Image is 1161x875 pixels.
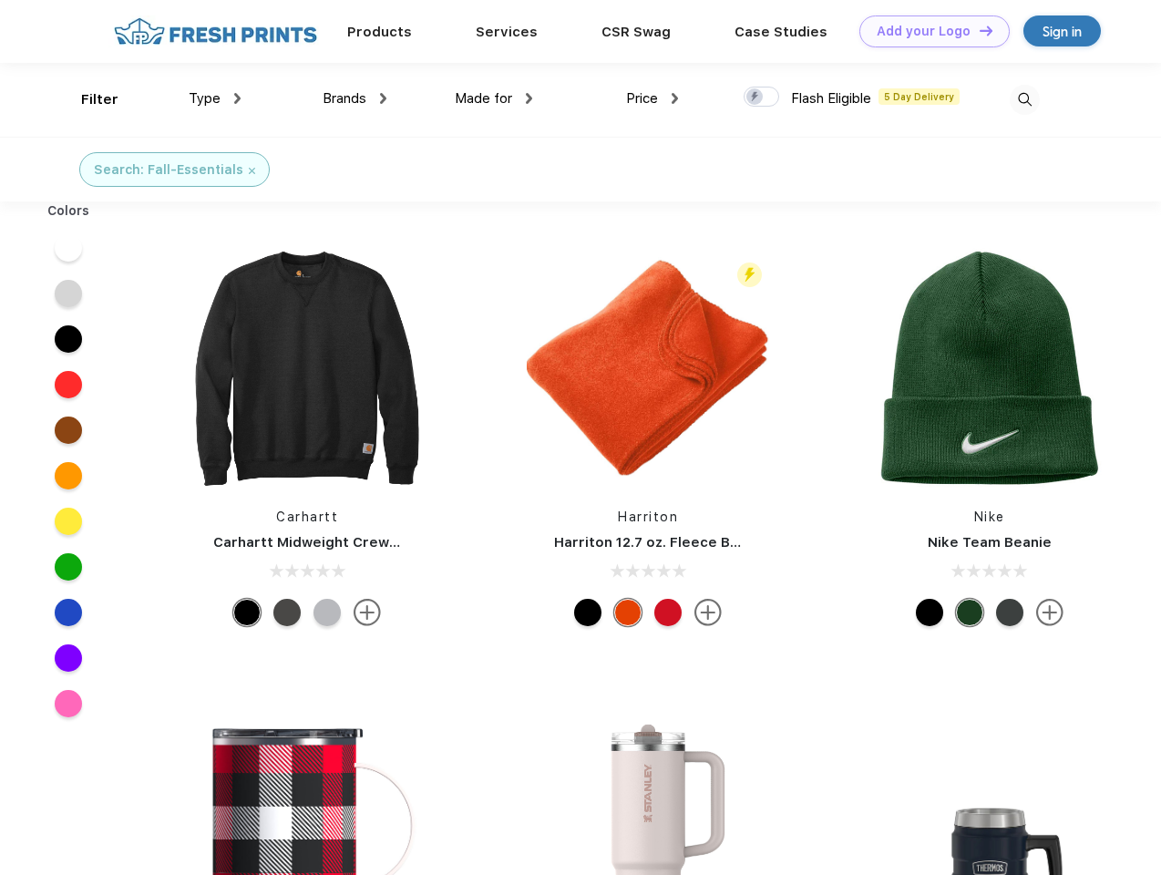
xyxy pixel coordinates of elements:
a: Carhartt [276,510,338,524]
span: Type [189,90,221,107]
span: Brands [323,90,366,107]
div: Filter [81,89,118,110]
a: Harriton [618,510,678,524]
img: dropdown.png [526,93,532,104]
a: Products [347,24,412,40]
a: Nike [974,510,1005,524]
div: Search: Fall-Essentials [94,160,243,180]
div: Red [654,599,682,626]
a: Harriton 12.7 oz. Fleece Blanket [554,534,774,551]
img: fo%20logo%202.webp [108,15,323,47]
div: Anthracite [996,599,1023,626]
img: dropdown.png [380,93,386,104]
div: Heather Grey [313,599,341,626]
span: Made for [455,90,512,107]
img: more.svg [1036,599,1063,626]
img: filter_cancel.svg [249,168,255,174]
div: Black [916,599,943,626]
div: Colors [34,201,104,221]
span: 5 Day Delivery [878,88,960,105]
div: Black [574,599,601,626]
div: Add your Logo [877,24,971,39]
span: Flash Eligible [791,90,871,107]
img: func=resize&h=266 [186,247,428,489]
img: func=resize&h=266 [527,247,769,489]
img: more.svg [354,599,381,626]
img: dropdown.png [234,93,241,104]
img: more.svg [694,599,722,626]
div: Sign in [1043,21,1082,42]
a: Sign in [1023,15,1101,46]
a: Carhartt Midweight Crewneck Sweatshirt [213,534,503,551]
div: Orange [614,599,642,626]
div: Carbon Heather [273,599,301,626]
span: Price [626,90,658,107]
img: flash_active_toggle.svg [737,262,762,287]
img: dropdown.png [672,93,678,104]
a: Nike Team Beanie [928,534,1052,551]
img: DT [980,26,992,36]
div: Black [233,599,261,626]
img: func=resize&h=266 [868,247,1111,489]
div: Gorge Green [956,599,983,626]
img: desktop_search.svg [1010,85,1040,115]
